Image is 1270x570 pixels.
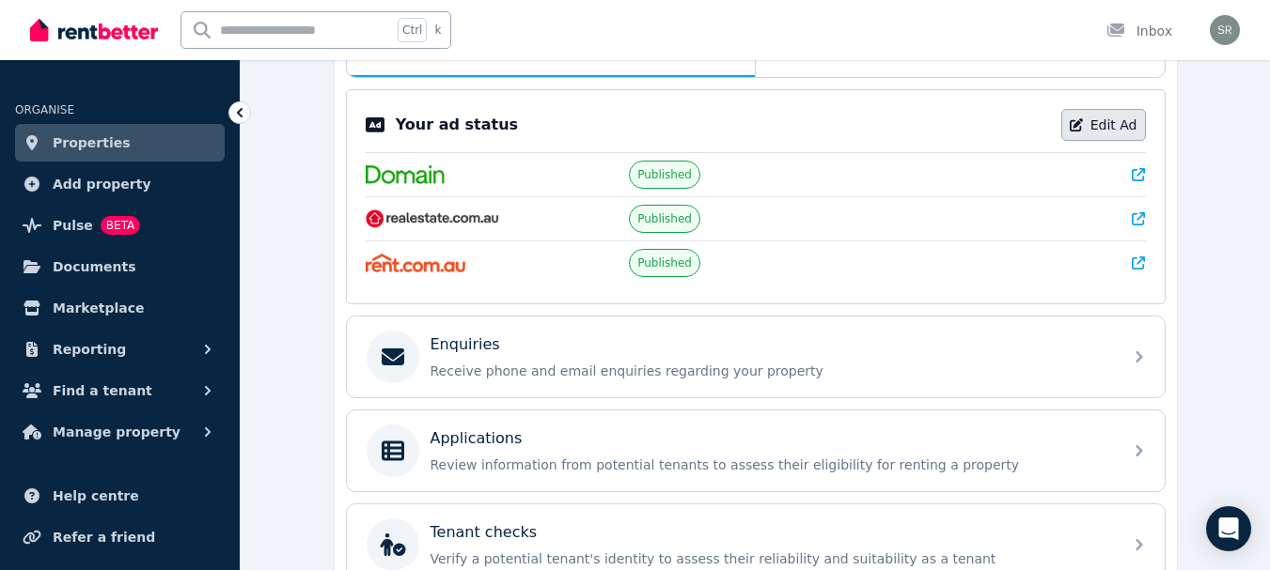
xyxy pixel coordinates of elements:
[347,410,1165,491] a: ApplicationsReview information from potential tenants to assess their eligibility for renting a p...
[637,255,692,270] span: Published
[53,297,144,319] span: Marketplace
[15,207,225,244] a: PulseBETA
[30,16,158,44] img: RentBetter
[15,372,225,409] button: Find a tenant
[366,165,445,184] img: Domain.com.au
[637,167,692,182] span: Published
[15,331,225,368] button: Reporting
[431,455,1111,474] p: Review information from potential tenants to assess their eligibility for renting a property
[15,165,225,203] a: Add property
[637,211,692,226] span: Published
[431,427,523,450] p: Applications
[396,114,518,136] p: Your ad status
[431,521,538,544] p: Tenant checks
[53,255,136,278] span: Documents
[366,209,500,228] img: RealEstate.com.au
[53,379,152,402] span: Find a tenant
[53,485,139,507] span: Help centre
[15,103,74,116] span: ORGANISE
[15,248,225,285] a: Documents
[53,173,151,195] span: Add property
[53,214,93,237] span: Pulse
[53,131,131,154] span: Properties
[431,362,1111,380] p: Receive phone and email enquiries regarding your property
[15,518,225,556] a: Refer a friend
[15,413,225,451] button: Manage property
[1061,109,1146,141] a: Edit Ad
[15,477,225,515] a: Help centre
[366,254,466,272] img: Rent.com.au
[53,526,155,548] span: Refer a friend
[15,289,225,327] a: Marketplace
[53,338,126,361] span: Reporting
[1210,15,1240,45] img: Schekar Raj
[347,316,1165,397] a: EnquiriesReceive phone and email enquiries regarding your property
[398,18,427,42] span: Ctrl
[101,216,140,235] span: BETA
[434,23,441,38] span: k
[1206,506,1251,551] div: Open Intercom Messenger
[15,124,225,162] a: Properties
[1106,22,1172,40] div: Inbox
[431,333,500,356] p: Enquiries
[53,421,180,443] span: Manage property
[431,549,1111,568] p: Verify a potential tenant's identity to assess their reliability and suitability as a tenant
